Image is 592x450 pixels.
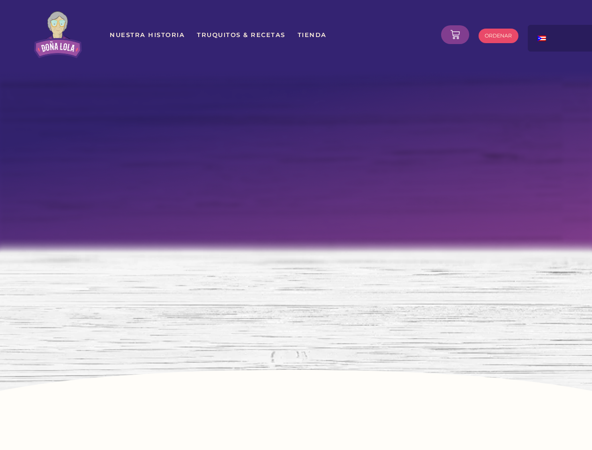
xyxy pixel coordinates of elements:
[297,26,327,43] a: Tienda
[479,29,518,43] a: ORDENAR
[196,26,286,43] a: Truquitos & Recetas
[109,26,434,43] nav: Menu
[485,33,512,38] span: ORDENAR
[109,26,185,43] a: Nuestra Historia
[538,36,546,41] img: Spanish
